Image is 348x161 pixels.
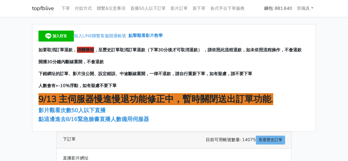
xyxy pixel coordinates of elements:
span: 人數會有+-10%浮動，如有疑慮不要下單 [38,82,117,89]
a: 付款方式 [72,2,94,14]
a: 點這邊進去8/16緊急臉書直播人數備用伺服器 [38,115,149,123]
span: ，至歷史訂單取消訂單退款（下單30分後才可取消退款） ，請依照此流程退款，如未依照流程操作，不會退款 [94,47,302,53]
a: 加入LINE聯繫客服開通帳號 [38,33,129,39]
a: topfblive [32,2,54,14]
a: 影片訂單 [168,2,190,14]
a: 50人以下直播 [71,107,107,114]
span: 加入LINE聯繫客服開通帳號 [74,33,126,39]
a: 影片觀看次數 [38,107,71,114]
span: 如要取消訂單退款， [38,47,77,53]
a: 查看歷史訂單 [256,136,285,145]
a: 直播50人以下訂單 [128,2,168,14]
span: 50人以下直播 [71,107,106,114]
a: 點擊觀看影片教學 [129,33,163,39]
a: 錢包: 881.640 [262,2,295,14]
span: 開播30分鐘內斷線重開，不會退款 [38,59,104,65]
span: 目前可用帳號數量: 14075 [206,136,285,145]
span: 請關播前 [77,47,94,53]
a: 下單 [59,2,72,14]
div: 下訂單 [57,132,291,148]
a: 郭珮真 [295,2,316,14]
strong: 錢包: 881.640 [264,5,292,11]
span: 下錯網址的訂單、影片沒公開、設定錯誤、中途斷線重開，一律不退款，請自行重新下單，如有疑慮，請不要下單 [38,71,252,77]
a: 聯繫&注意事項 [94,2,128,14]
span: 9/13 主伺服器慢進慢退功能修正中，暫時關閉送出訂單功能. [38,93,273,105]
img: 加入好友 [38,31,74,42]
a: 各式平台下單服務 [208,2,247,14]
a: 新下單 [190,2,208,14]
